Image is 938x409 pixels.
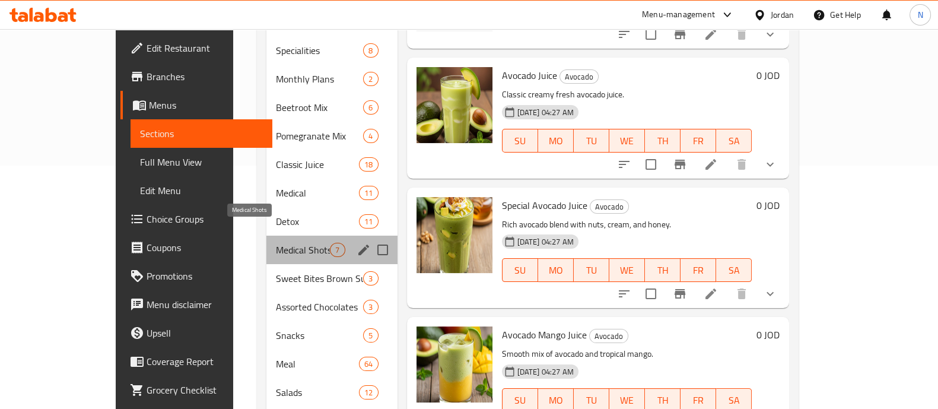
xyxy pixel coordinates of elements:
[756,67,780,84] h6: 0 JOD
[360,188,377,199] span: 11
[276,271,363,286] span: Sweet Bites Brown Sugar
[266,264,397,293] div: Sweet Bites Brown Sugar3
[363,300,378,314] div: items
[276,157,359,172] span: Classic Juice
[685,262,711,279] span: FR
[763,27,777,42] svg: Show Choices
[276,300,363,314] span: Assorted Chocolates
[147,297,263,312] span: Menu disclaimer
[120,205,272,233] a: Choice Groups
[513,236,578,248] span: [DATE] 04:27 AM
[650,392,676,409] span: TH
[147,326,263,340] span: Upsell
[276,100,363,115] span: Beetroot Mix
[666,150,694,179] button: Branch-specific-item
[131,148,272,176] a: Full Menu View
[416,197,492,273] img: Special Avocado Juice
[120,347,272,376] a: Coverage Report
[502,347,752,362] p: Smooth mix of avocado and tropical mango.
[763,157,777,172] svg: Show Choices
[276,186,359,200] span: Medical
[756,20,784,49] button: show more
[120,62,272,91] a: Branches
[704,287,718,301] a: Edit menu item
[513,366,578,378] span: [DATE] 04:27 AM
[560,70,598,84] span: Avocado
[363,72,378,86] div: items
[266,150,397,179] div: Classic Juice18
[704,27,718,42] a: Edit menu item
[756,326,780,343] h6: 0 JOD
[276,214,359,229] span: Detox
[721,262,747,279] span: SA
[756,197,780,214] h6: 0 JOD
[502,196,587,214] span: Special Avocado Juice
[363,271,378,286] div: items
[590,329,628,343] span: Avocado
[507,262,533,279] span: SU
[756,150,784,179] button: show more
[645,129,681,153] button: TH
[360,387,377,398] span: 12
[609,258,645,282] button: WE
[589,329,628,343] div: Avocado
[276,357,359,371] div: Meal
[364,131,377,142] span: 4
[276,129,363,143] span: Pomegranate Mix
[360,159,377,170] span: 18
[574,258,609,282] button: TU
[140,183,263,198] span: Edit Menu
[574,129,609,153] button: TU
[363,100,378,115] div: items
[360,216,377,227] span: 11
[638,22,663,47] span: Select to update
[266,93,397,122] div: Beetroot Mix6
[642,8,715,22] div: Menu-management
[513,107,578,118] span: [DATE] 04:27 AM
[609,129,645,153] button: WE
[645,258,681,282] button: TH
[763,287,777,301] svg: Show Choices
[681,129,716,153] button: FR
[147,212,263,226] span: Choice Groups
[771,8,794,21] div: Jordan
[355,241,373,259] button: edit
[120,233,272,262] a: Coupons
[756,280,784,308] button: show more
[364,45,377,56] span: 8
[559,69,599,84] div: Avocado
[650,132,676,150] span: TH
[266,293,397,321] div: Assorted Chocolates3
[666,20,694,49] button: Branch-specific-item
[704,157,718,172] a: Edit menu item
[685,392,711,409] span: FR
[502,326,587,344] span: Avocado Mango Juice
[266,321,397,350] div: Snacks5
[716,129,752,153] button: SA
[330,245,344,256] span: 7
[543,132,569,150] span: MO
[681,258,716,282] button: FR
[638,152,663,177] span: Select to update
[685,132,711,150] span: FR
[666,280,694,308] button: Branch-specific-item
[502,129,538,153] button: SU
[727,20,756,49] button: delete
[276,328,363,343] span: Snacks
[578,262,605,279] span: TU
[364,74,377,85] span: 2
[502,87,752,102] p: Classic creamy fresh avocado juice.
[614,392,640,409] span: WE
[276,243,330,257] span: Medical Shots
[120,34,272,62] a: Edit Restaurant
[266,65,397,93] div: Monthly Plans2
[416,67,492,143] img: Avocado Juice
[276,385,359,400] span: Salads
[149,98,263,112] span: Menus
[363,129,378,143] div: items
